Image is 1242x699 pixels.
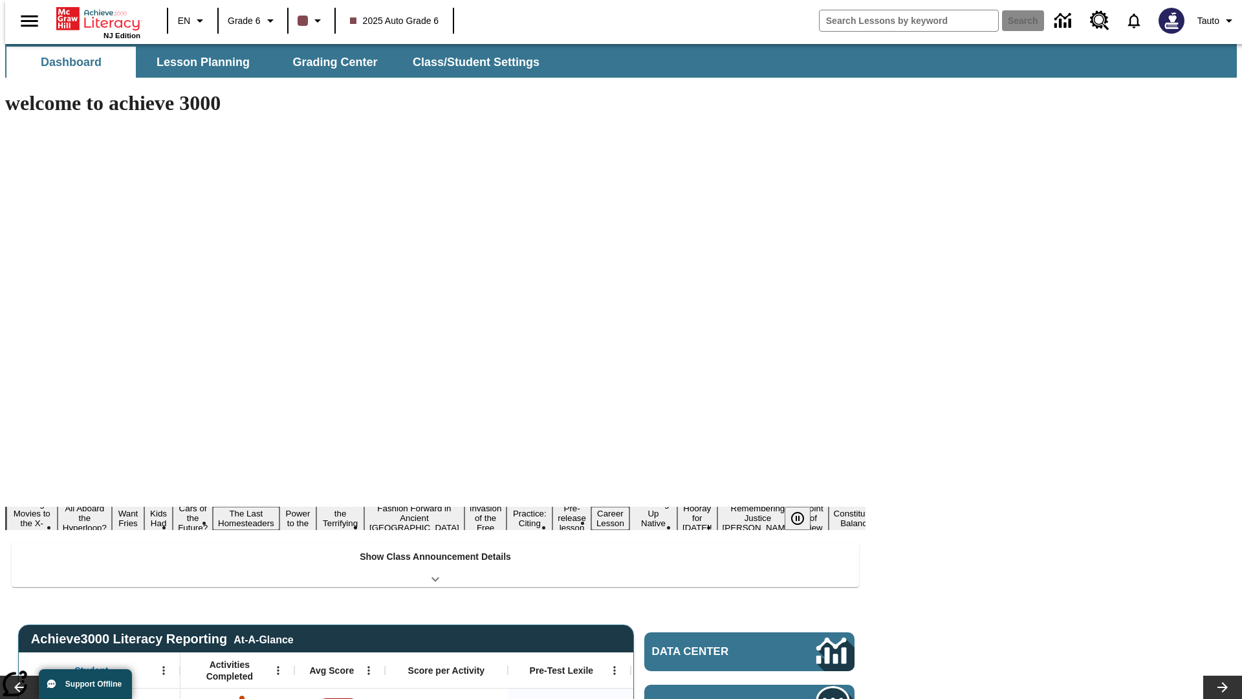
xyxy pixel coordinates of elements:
button: Slide 6 The Last Homesteaders [213,507,279,530]
button: Slide 8 Attack of the Terrifying Tomatoes [316,497,364,540]
button: Class color is dark brown. Change class color [292,9,331,32]
span: Grade 6 [228,14,261,28]
button: Language: EN, Select a language [172,9,213,32]
a: Notifications [1117,4,1151,38]
div: Home [56,5,140,39]
span: EN [178,14,190,28]
span: Support Offline [65,680,122,689]
button: Slide 7 Solar Power to the People [279,497,317,540]
img: Avatar [1159,8,1184,34]
div: SubNavbar [5,44,1237,78]
button: Lesson carousel, Next [1203,676,1242,699]
span: Tauto [1197,14,1219,28]
button: Slide 18 The Constitution's Balancing Act [829,497,891,540]
button: Slide 10 The Invasion of the Free CD [464,492,507,544]
button: Slide 1 Taking Movies to the X-Dimension [6,497,58,540]
button: Grade: Grade 6, Select a grade [223,9,283,32]
button: Slide 9 Fashion Forward in Ancient Rome [364,502,464,535]
button: Slide 16 Remembering Justice O'Connor [717,502,799,535]
button: Support Offline [39,669,132,699]
div: Show Class Announcement Details [12,542,859,587]
a: Data Center [1047,3,1082,39]
button: Slide 15 Hooray for Constitution Day! [677,502,717,535]
div: SubNavbar [5,47,551,78]
span: 2025 Auto Grade 6 [350,14,439,28]
span: Avg Score [309,665,354,676]
h1: welcome to achieve 3000 [5,91,866,115]
a: Data Center [644,632,855,671]
button: Open Menu [359,661,378,680]
button: Pause [785,507,811,530]
button: Slide 2 All Aboard the Hyperloop? [58,502,112,535]
div: At-A-Glance [234,632,293,646]
button: Open Menu [268,661,288,680]
span: Data Center [652,645,773,658]
button: Class/Student Settings [402,47,550,78]
button: Slide 5 Cars of the Future? [173,502,213,535]
button: Grading Center [270,47,400,78]
button: Slide 13 Career Lesson [591,507,629,530]
button: Lesson Planning [138,47,268,78]
span: Pre-Test Lexile [530,665,594,676]
input: search field [820,10,998,31]
p: Show Class Announcement Details [360,550,511,564]
button: Select a new avatar [1151,4,1192,38]
a: Resource Center, Will open in new tab [1082,3,1117,38]
span: Score per Activity [408,665,485,676]
button: Open Menu [154,661,173,680]
span: Activities Completed [187,659,272,682]
button: Slide 3 Do You Want Fries With That? [112,487,144,549]
span: Student [74,665,108,676]
button: Slide 14 Cooking Up Native Traditions [629,497,677,540]
a: Home [56,6,140,32]
button: Slide 11 Mixed Practice: Citing Evidence [507,497,552,540]
span: NJ Edition [103,32,140,39]
button: Slide 4 Dirty Jobs Kids Had To Do [144,487,173,549]
button: Open side menu [10,2,49,40]
span: Achieve3000 Literacy Reporting [31,632,294,647]
button: Slide 12 Pre-release lesson [552,502,591,535]
button: Profile/Settings [1192,9,1242,32]
div: Pause [785,507,823,530]
button: Open Menu [605,661,624,680]
button: Dashboard [6,47,136,78]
